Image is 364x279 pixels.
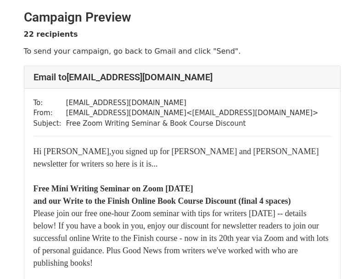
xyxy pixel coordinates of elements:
[34,147,112,156] font: Hi [PERSON_NAME],
[34,98,66,108] td: To:
[34,118,66,129] td: Subject:
[24,10,341,25] h2: Campaign Preview
[66,108,319,118] td: [EMAIL_ADDRESS][DOMAIN_NAME] < [EMAIL_ADDRESS][DOMAIN_NAME] >
[34,209,329,268] font: Please join our free one-hour Zoom seminar with tips for writers [DATE] -- details below! If you ...
[34,108,66,118] td: From:
[24,46,341,56] p: To send your campaign, go back to Gmail and click "Send".
[34,184,291,206] b: Free Mini Writing Seminar on Zoom [DATE] and our Write to the Finish Online Book Course Discount ...
[24,30,78,39] strong: 22 recipients
[66,98,319,108] td: [EMAIL_ADDRESS][DOMAIN_NAME]
[34,72,331,83] h4: Email to [EMAIL_ADDRESS][DOMAIN_NAME]
[66,118,319,129] td: Free Zoom Writing Seminar & Book Course Discount
[34,147,319,168] span: you signed up for [PERSON_NAME] and [PERSON_NAME] newsletter for writers so here is it is...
